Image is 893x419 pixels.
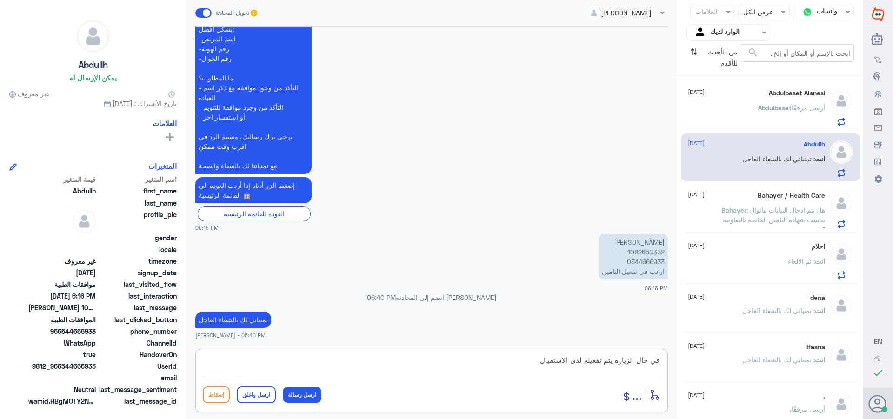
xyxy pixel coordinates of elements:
span: Abdullh [28,186,96,196]
span: last_message_sentiment [98,385,177,394]
input: ابحث بالإسم أو المكان أو إلخ.. [740,45,853,61]
span: : تمنياتي لك بالشفاء العاجل [742,306,815,314]
span: signup_date [98,268,177,278]
span: wamid.HBgMOTY2NTQ0NjY2OTMzFQIAEhgUM0FFOEE3RkUyRkU5NkMzOTkwODAA [28,396,96,406]
span: first_name [98,186,177,196]
span: أرسل مرفقًا [792,104,825,112]
img: defaultAdmin.png [830,392,853,416]
span: last_visited_flow [98,279,177,289]
span: : هل يتم ادخال البيانات مانوال بحسب شهادة التامين الخاصه بالتعاونية ؟ [723,206,825,233]
span: غير معروف [9,89,49,99]
img: yourInbox.svg [694,26,708,40]
span: انت [815,356,825,364]
span: [DATE] [688,391,705,399]
span: phone_number [98,326,177,336]
span: null [28,245,96,254]
button: إسقاط [203,386,230,403]
div: العلامات [694,7,718,19]
h5: dena [810,294,825,302]
span: . [790,405,792,413]
span: [DATE] [688,88,705,96]
span: تاريخ الأشتراك : [DATE] [9,99,177,108]
span: 2025-08-18T15:16:25.593Z [28,291,96,301]
span: [DATE] [688,190,705,199]
button: search [747,45,759,60]
span: last_name [98,198,177,208]
i: check [873,367,884,379]
img: defaultAdmin.png [830,294,853,317]
img: defaultAdmin.png [830,343,853,366]
span: [DATE] [688,139,705,147]
img: Widebot Logo [872,7,884,22]
span: 0 [28,385,96,394]
span: : تم الالغاء [788,257,815,265]
h5: احلام [811,243,825,251]
span: last_message [98,303,177,313]
span: 06:15 PM [195,224,219,232]
span: email [98,373,177,383]
span: انت [815,155,825,163]
span: Abdulbaset [758,104,792,112]
div: العودة للقائمة الرئيسية [198,206,311,221]
span: : تمنياتي لك بالشفاء العاجل [742,155,815,163]
span: غير معروف [28,256,96,266]
h6: يمكن الإرسال له [69,73,117,82]
img: defaultAdmin.png [830,243,853,266]
span: last_message_id [98,396,177,406]
span: [DATE] [688,342,705,350]
span: Bahayer [721,206,746,214]
button: ارسل رسالة [283,387,321,403]
span: [DATE] [688,241,705,250]
span: موافقات الطبية [28,279,96,289]
span: قيمة المتغير [28,174,96,184]
button: ... [632,384,642,405]
img: defaultAdmin.png [830,192,853,215]
span: 2025-08-18T15:15:36.727Z [28,268,96,278]
p: [PERSON_NAME] انضم إلى المحادثة [195,293,668,302]
h5: Hasna [806,343,825,351]
span: الموافقات الطبية [28,315,96,325]
span: [DATE] [688,293,705,301]
span: HandoverOn [98,350,177,359]
span: locale [98,245,177,254]
span: تحويل المحادثة [215,9,249,17]
span: انت [815,306,825,314]
img: defaultAdmin.png [73,210,96,233]
img: defaultAdmin.png [830,140,853,164]
span: 9812_966544666933 [28,361,96,371]
span: UserId [98,361,177,371]
span: 06:16 PM [645,285,668,291]
p: 18/8/2025, 6:15 PM [195,177,312,203]
span: gender [98,233,177,243]
img: defaultAdmin.png [77,20,109,52]
span: ... [632,386,642,403]
span: انت [815,257,825,265]
span: null [28,373,96,383]
span: search [747,47,759,58]
span: profile_pic [98,210,177,231]
h5: . [823,392,825,400]
h5: Abdullh [79,60,108,70]
span: 966544666933 [28,326,96,336]
button: EN [874,337,882,346]
button: ارسل واغلق [237,386,276,403]
span: last_interaction [98,291,177,301]
button: الصورة الشخصية [869,395,887,412]
span: : تمنياتي لك بالشفاء العاجل [742,356,815,364]
span: [PERSON_NAME] - 06:40 PM [195,331,266,339]
img: whatsapp.png [800,5,814,19]
h5: Abdulbaset Alanesi [769,89,825,97]
span: true [28,350,96,359]
span: ChannelId [98,338,177,348]
h5: Abdullh [804,140,825,148]
span: timezone [98,256,177,266]
p: 18/8/2025, 6:40 PM [195,312,271,328]
span: null [28,233,96,243]
h6: العلامات [153,119,177,127]
h6: المتغيرات [148,162,177,170]
span: أرسل مرفقًا [792,405,825,413]
span: اسم المتغير [98,174,177,184]
i: ⇅ [690,44,698,68]
span: last_clicked_button [98,315,177,325]
span: 2 [28,338,96,348]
